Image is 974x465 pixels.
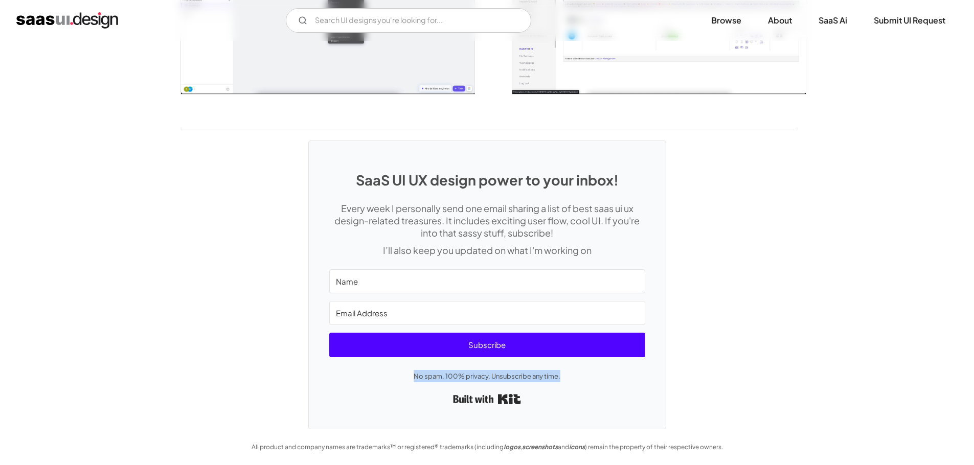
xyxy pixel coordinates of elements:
p: Every week I personally send one email sharing a list of best saas ui ux design-related treasures... [329,202,645,239]
input: Email Address [329,301,645,325]
em: icons [569,443,585,451]
input: Name [329,269,645,293]
a: Built with Kit [453,390,521,408]
button: Subscribe [329,333,645,357]
em: screenshots [522,443,558,451]
a: About [756,9,804,32]
div: All product and company names are trademarks™ or registered® trademarks (including , and ) remain... [247,441,728,453]
form: Email Form [286,8,531,33]
p: I’ll also keep you updated on what I'm working on [329,244,645,257]
em: logos [504,443,520,451]
p: No spam. 100% privacy. Unsubscribe any time. [329,370,645,382]
a: Browse [699,9,754,32]
h1: SaaS UI UX design power to your inbox! [329,172,645,188]
a: SaaS Ai [806,9,859,32]
a: Submit UI Request [862,9,958,32]
input: Search UI designs you're looking for... [286,8,531,33]
a: home [16,12,118,29]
